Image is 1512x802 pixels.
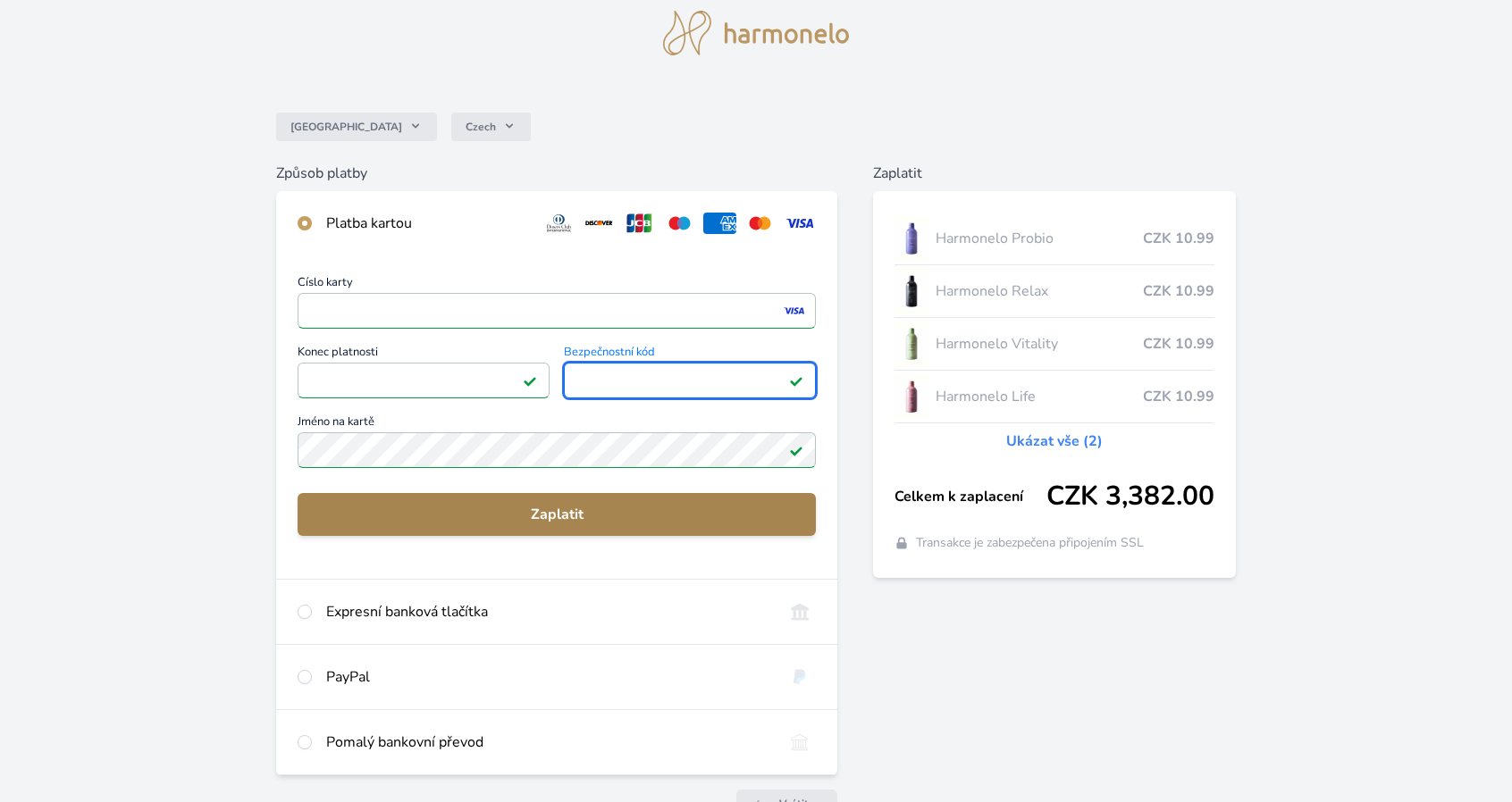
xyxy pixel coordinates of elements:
img: paypal.svg [784,666,817,688]
span: Konec platnosti [298,347,550,363]
img: onlineBanking_CZ.svg [784,601,817,622]
span: Zaplatit [312,504,802,525]
span: Číslo karty [298,277,817,293]
img: mc.svg [743,213,777,234]
span: Bezpečnostní kód [564,347,816,363]
span: CZK 10.99 [1143,280,1214,302]
span: CZK 3,382.00 [1046,480,1214,513]
iframe: Iframe pro datum vypršení platnosti [306,368,542,393]
span: Transakce je zabezpečena připojením SSL [916,534,1144,552]
button: Czech [451,113,531,141]
span: CZK 10.99 [1143,228,1214,249]
span: Czech [466,120,496,134]
h6: Způsob platby [276,163,838,184]
img: Platné pole [523,373,537,388]
iframe: Iframe pro bezpečnostní kód [572,368,808,393]
span: Harmonelo Relax [936,280,1143,302]
img: diners.svg [542,213,575,234]
div: PayPal [326,666,769,688]
img: CLEAN_RELAX_se_stinem_x-lo.jpg [895,269,928,313]
img: jcb.svg [623,213,656,234]
span: [GEOGRAPHIC_DATA] [290,120,402,134]
img: amex.svg [703,213,736,234]
button: [GEOGRAPHIC_DATA] [276,113,437,141]
span: Celkem k zaplacení [895,486,1046,507]
div: Pomalý bankovní převod [326,731,769,753]
span: Harmonelo Probio [936,228,1143,249]
img: discover.svg [583,213,616,234]
img: CLEAN_LIFE_se_stinem_x-lo.jpg [895,374,928,419]
img: visa.svg [784,213,817,234]
img: CLEAN_PROBIO_se_stinem_x-lo.jpg [895,216,928,261]
a: Ukázat vše (2) [1006,430,1103,452]
span: CZK 10.99 [1143,386,1214,407]
div: Platba kartou [326,213,528,234]
img: visa [782,303,806,319]
img: logo.svg [663,11,849,55]
span: Harmonelo Vitality [936,333,1143,355]
img: CLEAN_VITALITY_se_stinem_x-lo.jpg [895,322,928,366]
img: Platné pole [789,443,803,457]
iframe: Iframe pro číslo karty [306,298,809,323]
span: Harmonelo Life [936,386,1143,407]
img: maestro.svg [663,213,696,234]
button: Zaplatit [298,493,817,536]
span: Jméno na kartě [298,416,817,432]
input: Jméno na kartěPlatné pole [298,432,817,468]
img: Platné pole [789,373,803,388]
img: bankTransfer_IBAN.svg [784,731,817,753]
div: Expresní banková tlačítka [326,601,769,622]
span: CZK 10.99 [1143,333,1214,355]
h6: Zaplatit [873,163,1236,184]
